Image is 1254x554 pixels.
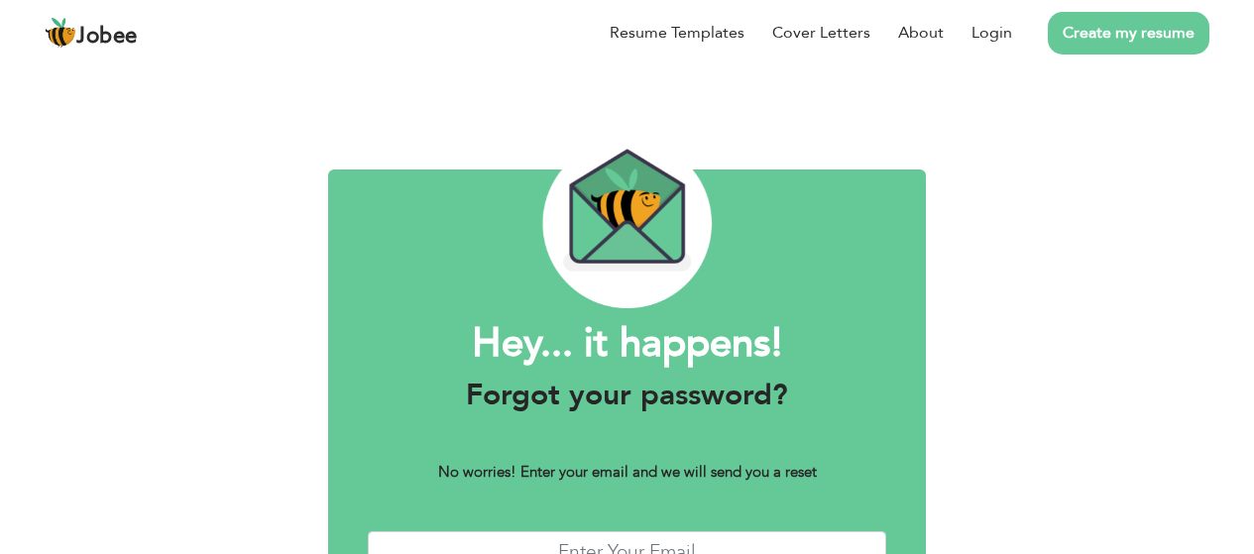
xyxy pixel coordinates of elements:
[772,21,870,45] a: Cover Letters
[610,21,744,45] a: Resume Templates
[368,378,886,413] h3: Forgot your password?
[368,318,886,370] h1: Hey... it happens!
[45,17,138,49] a: Jobee
[45,17,76,49] img: jobee.io
[898,21,944,45] a: About
[1048,12,1209,55] a: Create my resume
[438,462,817,482] b: No worries! Enter your email and we will send you a reset
[542,139,713,308] img: envelope_bee.png
[76,26,138,48] span: Jobee
[971,21,1012,45] a: Login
